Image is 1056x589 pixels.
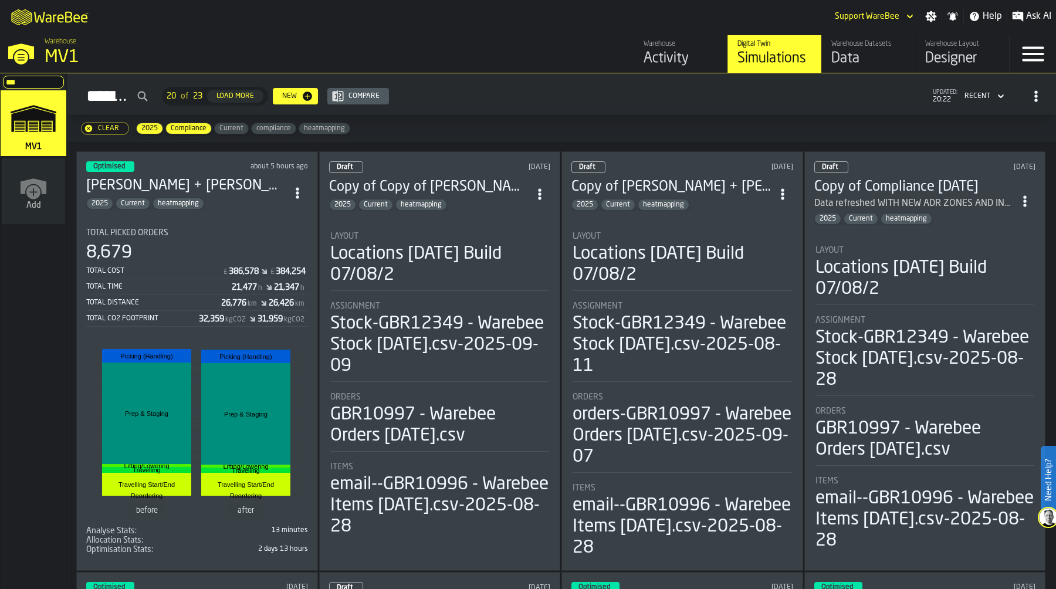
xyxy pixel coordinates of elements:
div: Title [815,476,1035,486]
div: Total Time [86,283,232,291]
label: button-toggle-Help [964,9,1007,23]
div: Simulations [737,49,812,68]
div: stat-Items [573,483,792,558]
div: Title [86,536,195,545]
span: Orders [573,392,603,402]
div: Updated: 12/09/2025, 17:26:00 Created: 12/09/2025, 17:26:00 [458,163,550,171]
span: Current [844,215,878,223]
div: stat-Items [815,476,1035,551]
div: Title [815,316,1035,325]
div: Title [330,392,550,402]
section: card-SimulationDashboardCard-draft [814,234,1036,554]
div: Digital Twin [737,40,812,48]
div: GBR10997 - Warebee Orders [DATE].csv [815,418,1035,461]
div: DropdownMenuValue-Support WareBee [830,9,916,23]
div: Title [573,232,792,241]
div: stat-Optimisation Stats: [86,545,308,554]
div: Clear [93,124,124,133]
span: 2025 [815,215,841,223]
div: orders-GBR10997 - Warebee Orders [DATE].csv-2025-09-07 [573,404,792,468]
div: Stat Value [269,299,294,308]
div: stat-Assignment [815,316,1035,396]
span: Help [983,9,1002,23]
div: Title [815,407,1035,416]
span: Assignment [815,316,865,325]
a: link-to-/wh/i/3ccf57d1-1e0c-4a81-a3bb-c2011c5f0d50/simulations [1,90,66,158]
div: status-0 2 [814,161,848,173]
span: Total Picked Orders [86,228,168,238]
div: stat-Orders [330,392,550,452]
h3: Copy of Copy of [PERSON_NAME] + [PERSON_NAME] [DATE] [329,178,530,197]
div: ButtonLoadMore-Load More-Prev-First-Last [157,87,273,106]
span: heatmapping [396,201,446,209]
text: after [238,506,255,514]
button: button-Load More [207,90,263,103]
div: Updated: 09/09/2025, 12:54:15 Created: 09/09/2025, 12:06:42 [700,163,793,171]
div: Title [573,302,792,311]
div: Title [330,302,550,311]
div: email--GBR10996 - Warebee Items [DATE].csv-2025-08-28 [330,474,550,537]
span: Current [601,201,635,209]
div: Stat Value [199,314,224,324]
div: ItemListCard-DashboardItemContainer [561,151,803,571]
span: heatmapping [638,201,689,209]
div: stat-Allocation Stats: [86,536,308,545]
span: Items [573,483,595,493]
div: Title [815,246,1035,255]
div: Compare [344,92,384,100]
div: Data refreshed WITH NEW ADR ZONES AND INPUTS 28.08.2025 [814,197,1015,211]
div: Updated: 15/09/2025, 15:04:17 Created: 12/09/2025, 14:46:50 [222,163,308,171]
span: 23 [193,92,202,101]
div: 13 minutes [199,526,308,534]
section: card-SimulationDashboardCard-optimised [86,219,308,554]
div: ItemListCard-DashboardItemContainer [804,151,1046,571]
div: Stock-GBR12349 - Warebee Stock [DATE].csv-2025-08-11 [573,313,792,377]
div: Designer [925,49,1000,68]
span: km [248,300,257,308]
span: 9,153,100 [86,545,308,554]
span: 20 [167,92,176,101]
a: link-to-/wh/new [2,158,65,226]
span: km [295,300,304,308]
div: DropdownMenuValue-4 [964,92,990,100]
div: stat-Assignment [330,302,550,382]
span: Current [215,124,248,133]
span: 2025 [87,199,113,208]
div: Warehouse Datasets [831,40,906,48]
div: Copy of Copy of Gavin + Aaron 09/09/25 [329,178,530,197]
div: Title [573,483,792,493]
span: 20:22 [933,96,957,104]
a: link-to-/wh/i/3ccf57d1-1e0c-4a81-a3bb-c2011c5f0d50/feed/ [634,35,727,73]
button: button-Compare [327,88,389,104]
div: Warehouse Layout [925,40,1000,48]
span: Add [26,201,41,210]
span: Items [330,462,353,472]
div: Gavin + Aaron 12/09/25 [86,177,287,195]
span: Current [359,201,392,209]
div: 8,679 [86,242,132,263]
span: Current [116,199,150,208]
a: link-to-/wh/i/3ccf57d1-1e0c-4a81-a3bb-c2011c5f0d50/data [821,35,915,73]
div: stat-Layout [330,232,550,291]
span: Ask AI [1026,9,1051,23]
div: stat-Layout [815,246,1035,305]
div: Title [330,462,550,472]
div: Stat Value [276,267,306,276]
span: heatmapping [299,124,350,133]
span: compliance [252,124,296,133]
div: stat-Orders [815,407,1035,466]
button: button-Clear [81,122,129,135]
div: Locations [DATE] Build 07/08/2 [815,258,1035,300]
span: heatmapping [881,215,932,223]
span: Orders [815,407,846,416]
div: Locations [DATE] Build 07/08/2 [330,243,550,286]
div: Stock-GBR12349 - Warebee Stock [DATE].csv-2025-08-28 [815,327,1035,391]
div: status-3 2 [86,161,134,172]
div: New [277,92,302,100]
span: Items [815,476,838,486]
div: Stat Value [221,299,246,308]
